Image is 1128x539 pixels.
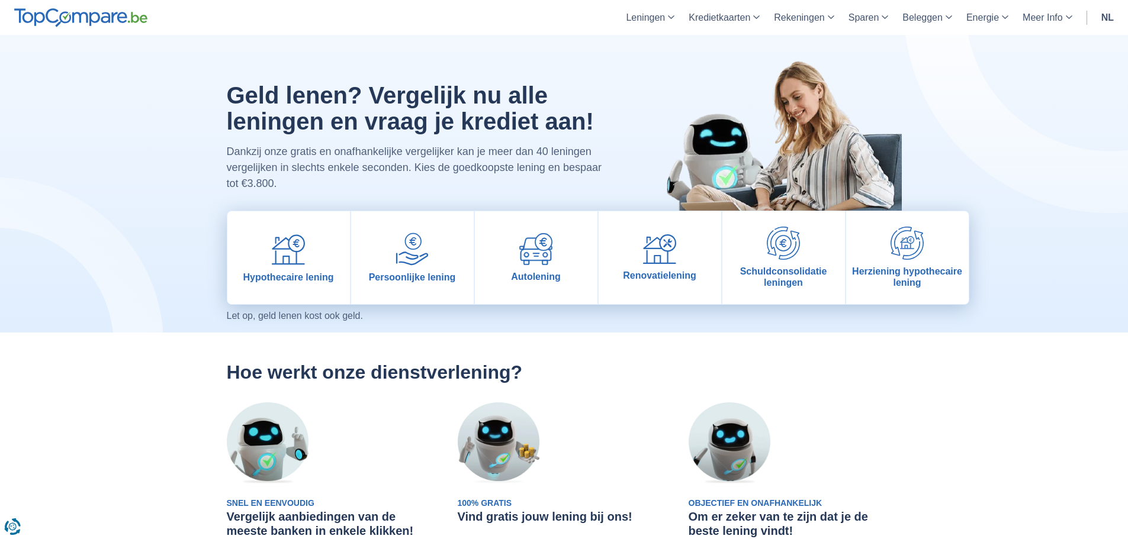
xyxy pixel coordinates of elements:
h3: Vergelijk aanbiedingen van de meeste banken in enkele klikken! [227,509,440,538]
h2: Hoe werkt onze dienstverlening? [227,361,902,383]
span: Persoonlijke lening [369,272,456,283]
h3: Om er zeker van te zijn dat je de beste lening vindt! [689,509,902,538]
p: Dankzij onze gratis en onafhankelijke vergelijker kan je meer dan 40 leningen vergelijken in slec... [227,144,613,192]
img: Snel en eenvoudig [227,402,308,484]
img: Herziening hypothecaire lening [891,227,924,260]
span: Autolening [511,271,561,282]
img: Objectief en onafhankelijk [689,402,770,484]
span: Schuldconsolidatie leningen [727,266,840,288]
h1: Geld lenen? Vergelijk nu alle leningen en vraag je krediet aan! [227,82,613,134]
a: Hypothecaire lening [227,211,350,304]
span: Renovatielening [623,270,696,281]
a: Autolening [475,211,597,304]
img: 100% gratis [458,402,539,484]
img: TopCompare [14,8,147,27]
span: Objectief en onafhankelijk [689,498,822,508]
img: Renovatielening [643,234,676,264]
a: Herziening hypothecaire lening [846,211,969,304]
a: Schuldconsolidatie leningen [722,211,845,304]
a: Renovatielening [599,211,721,304]
img: Persoonlijke lening [396,233,429,266]
img: image-hero [641,35,902,263]
span: Herziening hypothecaire lening [851,266,964,288]
img: Autolening [519,233,552,265]
a: Persoonlijke lening [351,211,474,304]
h3: Vind gratis jouw lening bij ons! [458,509,671,524]
span: 100% gratis [458,498,512,508]
span: Hypothecaire lening [243,272,334,283]
span: Snel en eenvoudig [227,498,314,508]
img: Schuldconsolidatie leningen [767,227,800,260]
img: Hypothecaire lening [272,233,305,266]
